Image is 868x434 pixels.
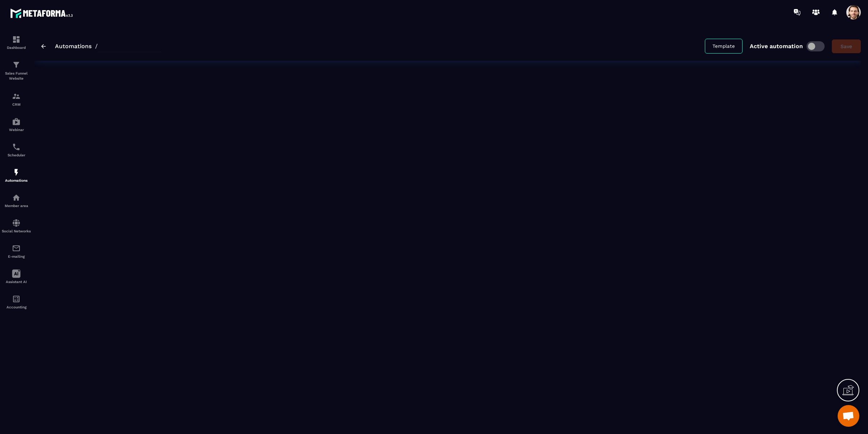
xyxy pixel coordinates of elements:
img: formation [12,60,21,69]
p: Scheduler [2,153,31,157]
a: schedulerschedulerScheduler [2,137,31,163]
img: formation [12,92,21,101]
img: email [12,244,21,253]
a: emailemailE-mailing [2,239,31,264]
img: automations [12,168,21,177]
a: social-networksocial-networkSocial Networks [2,213,31,239]
p: Sales Funnel Website [2,71,31,81]
p: Automations [2,178,31,182]
p: CRM [2,102,31,106]
a: formationformationSales Funnel Website [2,55,31,87]
a: formationformationDashboard [2,30,31,55]
span: / [95,43,98,50]
div: Open chat [838,405,859,427]
p: Assistant AI [2,280,31,284]
a: formationformationCRM [2,87,31,112]
img: arrow [41,44,46,49]
a: automationsautomationsAutomations [2,163,31,188]
img: automations [12,117,21,126]
p: Dashboard [2,46,31,50]
img: logo [10,7,75,20]
a: automationsautomationsWebinar [2,112,31,137]
button: Template [705,39,743,54]
p: Webinar [2,128,31,132]
a: Assistant AI [2,264,31,289]
img: scheduler [12,143,21,151]
img: automations [12,193,21,202]
p: E-mailing [2,254,31,258]
p: Accounting [2,305,31,309]
a: automationsautomationsMember area [2,188,31,213]
img: formation [12,35,21,44]
img: social-network [12,219,21,227]
a: Automations [55,43,92,50]
p: Member area [2,204,31,208]
p: Active automation [750,43,803,50]
a: accountantaccountantAccounting [2,289,31,315]
p: Social Networks [2,229,31,233]
img: accountant [12,295,21,303]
